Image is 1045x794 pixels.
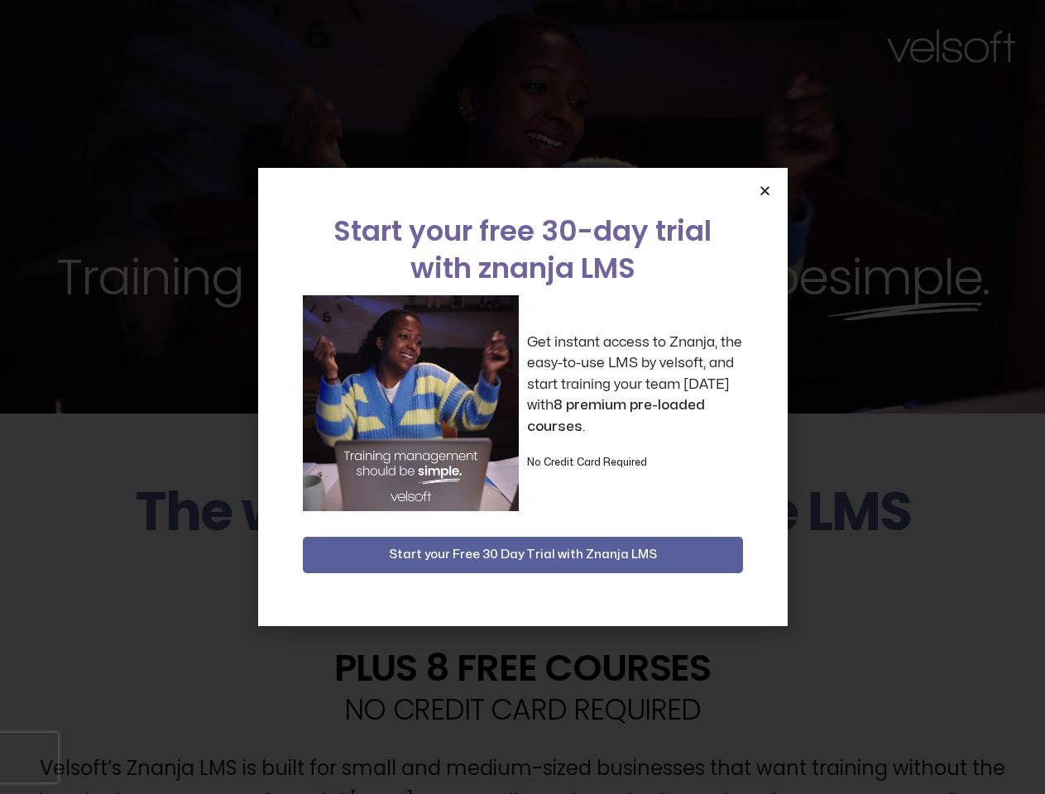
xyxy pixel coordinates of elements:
[527,457,647,467] strong: No Credit Card Required
[759,184,771,197] a: Close
[303,537,743,573] button: Start your Free 30 Day Trial with Znanja LMS
[527,398,705,433] strong: 8 premium pre-loaded courses
[303,295,519,511] img: a woman sitting at her laptop dancing
[389,545,657,565] span: Start your Free 30 Day Trial with Znanja LMS
[527,332,743,438] p: Get instant access to Znanja, the easy-to-use LMS by velsoft, and start training your team [DATE]...
[303,213,743,287] h2: Start your free 30-day trial with znanja LMS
